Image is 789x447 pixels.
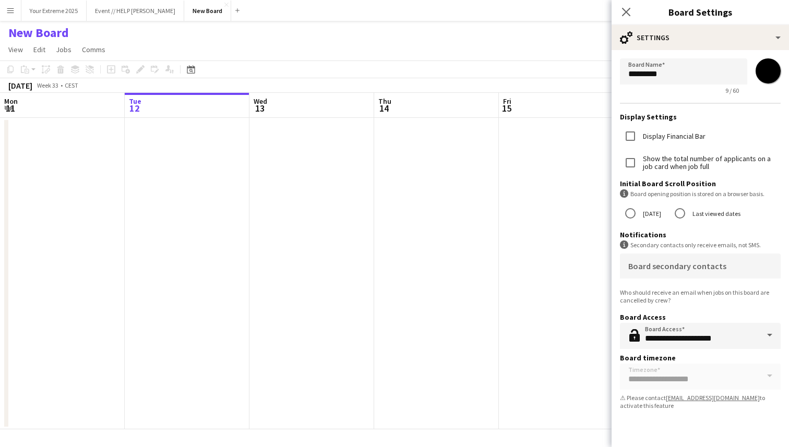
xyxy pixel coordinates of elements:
[4,43,27,56] a: View
[378,96,391,106] span: Thu
[33,45,45,54] span: Edit
[666,394,760,402] a: [EMAIL_ADDRESS][DOMAIN_NAME]
[65,81,78,89] div: CEST
[620,189,781,198] div: Board opening position is stored on a browser basis.
[641,132,706,140] label: Display Financial Bar
[254,96,267,106] span: Wed
[127,102,141,114] span: 12
[21,1,87,21] button: Your Extreme 2025
[628,261,726,271] mat-label: Board secondary contacts
[620,312,781,322] h3: Board Access
[620,230,781,239] h3: Notifications
[620,353,781,363] h3: Board timezone
[620,112,781,122] h3: Display Settings
[29,43,50,56] a: Edit
[8,45,23,54] span: View
[252,102,267,114] span: 13
[129,96,141,106] span: Tue
[620,394,781,409] div: ⚠ Please contact to activate this feature
[4,96,18,106] span: Mon
[34,81,61,89] span: Week 33
[8,25,69,41] h1: New Board
[612,5,789,19] h3: Board Settings
[690,206,740,222] label: Last viewed dates
[82,45,105,54] span: Comms
[620,288,781,304] div: Who should receive an email when jobs on this board are cancelled by crew?
[3,102,18,114] span: 11
[56,45,71,54] span: Jobs
[620,179,781,188] h3: Initial Board Scroll Position
[501,102,511,114] span: 15
[87,1,184,21] button: Event // HELP [PERSON_NAME]
[612,25,789,50] div: Settings
[717,87,747,94] span: 9 / 60
[377,102,391,114] span: 14
[503,96,511,106] span: Fri
[641,206,661,222] label: [DATE]
[8,80,32,91] div: [DATE]
[52,43,76,56] a: Jobs
[184,1,231,21] button: New Board
[641,155,781,171] label: Show the total number of applicants on a job card when job full
[78,43,110,56] a: Comms
[620,240,781,249] div: Secondary contacts only receive emails, not SMS.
